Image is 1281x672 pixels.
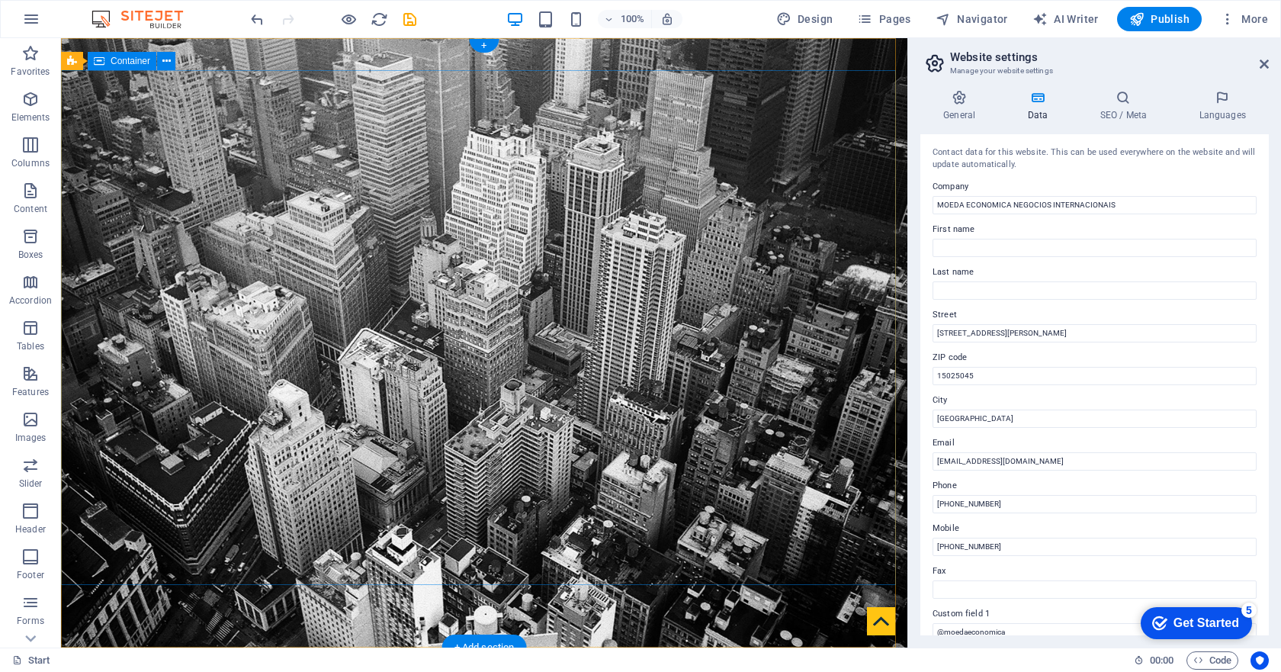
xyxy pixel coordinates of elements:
button: AI Writer [1026,7,1105,31]
label: Street [933,306,1257,324]
button: 100% [598,10,652,28]
div: + [469,39,499,53]
p: Accordion [9,294,52,307]
p: Boxes [18,249,43,261]
a: Click to cancel selection. Double-click to open Pages [12,651,50,670]
i: Undo: change_data (Ctrl+Z) [249,11,266,28]
label: ZIP code [933,349,1257,367]
h4: SEO / Meta [1077,90,1176,122]
label: First name [933,220,1257,239]
button: undo [248,10,266,28]
div: + Add section [442,635,527,661]
button: save [400,10,419,28]
button: Usercentrics [1250,651,1269,670]
span: : [1161,654,1163,666]
p: Footer [17,569,44,581]
div: Contact data for this website. This can be used everywhere on the website and will update automat... [933,146,1257,172]
label: Email [933,434,1257,452]
div: Get Started 5 items remaining, 0% complete [12,8,124,40]
p: Content [14,203,47,215]
span: Container [111,56,150,66]
p: Forms [17,615,44,627]
p: Favorites [11,66,50,78]
h4: Data [1004,90,1077,122]
h4: Languages [1176,90,1269,122]
h6: 100% [621,10,645,28]
div: Design (Ctrl+Alt+Y) [770,7,840,31]
div: Get Started [45,17,111,31]
label: Phone [933,477,1257,495]
span: 00 00 [1150,651,1173,670]
span: Navigator [936,11,1008,27]
img: Editor Logo [88,10,202,28]
p: Columns [11,157,50,169]
button: reload [370,10,388,28]
i: Save (Ctrl+S) [401,11,419,28]
span: AI Writer [1032,11,1099,27]
p: Elements [11,111,50,124]
h6: Session time [1134,651,1174,670]
h4: General [920,90,1004,122]
span: More [1220,11,1268,27]
p: Images [15,432,47,444]
button: Code [1186,651,1238,670]
h2: Website settings [950,50,1269,64]
button: Navigator [929,7,1014,31]
div: 5 [113,3,128,18]
label: Last name [933,263,1257,281]
span: Pages [857,11,910,27]
label: Custom field 1 [933,605,1257,623]
button: Publish [1117,7,1202,31]
i: Reload page [371,11,388,28]
p: Header [15,523,46,535]
p: Tables [17,340,44,352]
p: Features [12,386,49,398]
button: Pages [851,7,917,31]
label: City [933,391,1257,410]
span: Design [776,11,833,27]
button: More [1214,7,1274,31]
button: Click here to leave preview mode and continue editing [339,10,358,28]
button: Design [770,7,840,31]
p: Slider [19,477,43,490]
span: Code [1193,651,1231,670]
i: On resize automatically adjust zoom level to fit chosen device. [660,12,674,26]
label: Company [933,178,1257,196]
label: Fax [933,562,1257,580]
label: Mobile [933,519,1257,538]
span: Publish [1129,11,1189,27]
h3: Manage your website settings [950,64,1238,78]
